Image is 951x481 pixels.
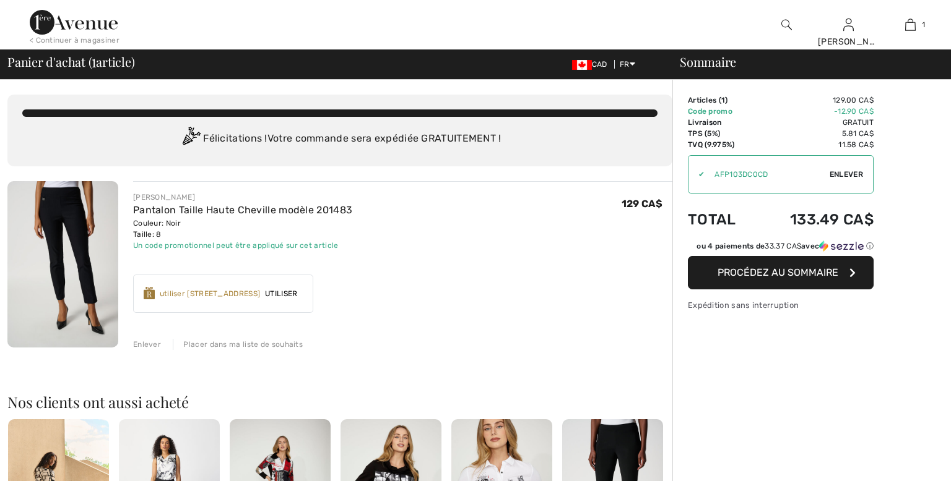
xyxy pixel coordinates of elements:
[765,242,801,250] span: 33.37 CA$
[721,96,725,104] span: 1
[755,117,874,128] td: Gratuit
[688,106,755,117] td: Code promo
[7,56,135,68] span: Panier d'achat ( article)
[718,266,838,278] span: Procédez au sommaire
[688,256,874,289] button: Procédez au sommaire
[620,60,635,69] span: FR
[572,60,612,69] span: CAD
[30,10,118,35] img: 1ère Avenue
[755,128,874,139] td: 5.81 CA$
[133,192,352,203] div: [PERSON_NAME]
[144,287,155,299] img: Reward-Logo.svg
[818,35,879,48] div: [PERSON_NAME]
[843,19,854,30] a: Se connecter
[133,339,161,350] div: Enlever
[160,288,261,299] div: utiliser [STREET_ADDRESS]
[92,53,96,69] span: 1
[697,240,874,252] div: ou 4 paiements de avec
[7,181,118,347] img: Pantalon Taille Haute Cheville modèle 201483
[133,204,352,216] a: Pantalon Taille Haute Cheville modèle 201483
[755,95,874,106] td: 129.00 CA$
[705,156,830,193] input: Code promo
[572,60,592,70] img: Canadian Dollar
[688,198,755,240] td: Total
[781,17,792,32] img: recherche
[905,17,916,32] img: Mon panier
[688,117,755,128] td: Livraison
[688,169,705,180] div: ✔
[7,394,672,409] h2: Nos clients ont aussi acheté
[260,288,302,299] span: Utiliser
[755,198,874,240] td: 133.49 CA$
[843,17,854,32] img: Mes infos
[819,240,864,252] img: Sezzle
[133,240,352,251] div: Un code promotionnel peut être appliqué sur cet article
[922,19,925,30] span: 1
[622,198,662,210] span: 129 CA$
[22,127,658,151] div: Félicitations ! Votre commande sera expédiée GRATUITEMENT !
[830,169,863,180] span: Enlever
[133,218,352,240] div: Couleur: Noir Taille: 8
[30,35,119,46] div: < Continuer à magasiner
[688,139,755,150] td: TVQ (9.975%)
[688,299,874,311] div: Expédition sans interruption
[178,127,203,151] img: Congratulation2.svg
[173,339,303,350] div: Placer dans ma liste de souhaits
[688,95,755,106] td: Articles ( )
[665,56,944,68] div: Sommaire
[688,128,755,139] td: TPS (5%)
[688,240,874,256] div: ou 4 paiements de33.37 CA$avecSezzle Cliquez pour en savoir plus sur Sezzle
[755,139,874,150] td: 11.58 CA$
[755,106,874,117] td: -12.90 CA$
[880,17,940,32] a: 1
